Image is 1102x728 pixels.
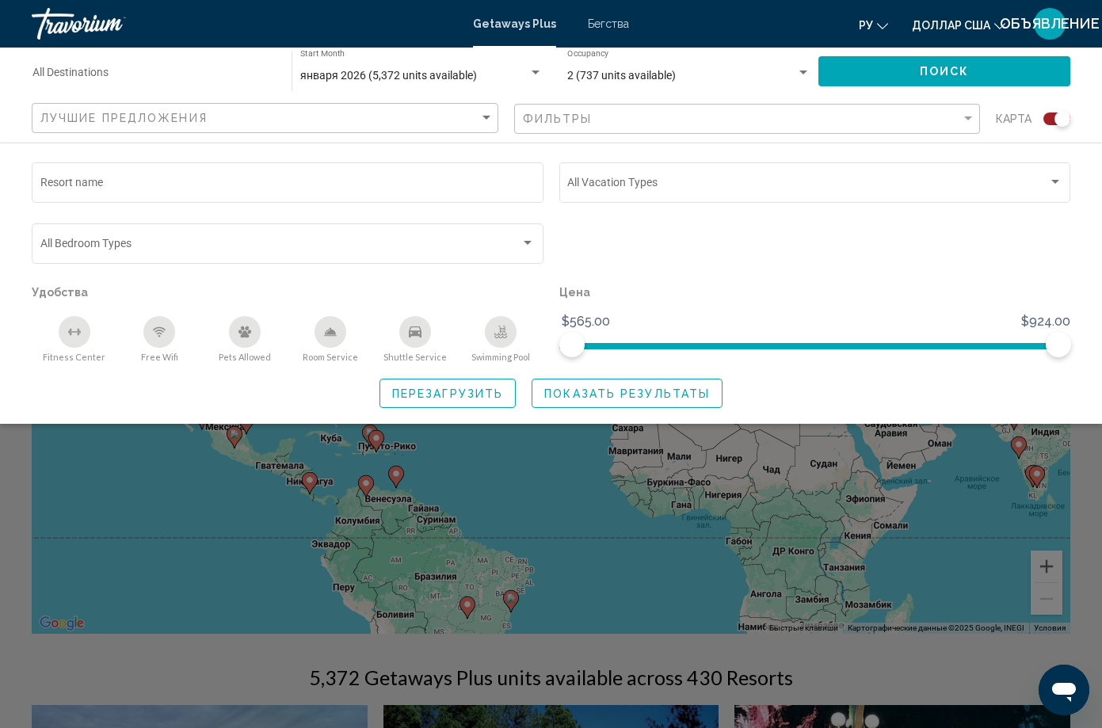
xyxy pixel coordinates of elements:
button: Меню пользователя [1029,7,1070,40]
a: Травориум [32,8,457,40]
button: Поиск [818,56,1070,86]
iframe: Кнопка запуска окна обмена сообщениями [1039,665,1089,715]
p: Удобства [32,281,543,303]
a: Getaways Plus [473,17,556,30]
button: Показать результаты [532,379,723,408]
a: Бегства [588,17,629,30]
font: ру [859,19,873,32]
span: Фильтры [523,112,593,125]
span: Free Wifi [141,352,178,362]
span: 2 (737 units available) [567,69,676,82]
button: Free Wifi [117,315,203,363]
button: Pets Allowed [202,315,288,363]
mat-select: Sort by [40,112,494,125]
span: Fitness Center [43,352,105,362]
span: Поиск [920,66,970,78]
button: Изменить валюту [912,13,1005,36]
span: $565.00 [559,310,612,334]
span: Перезагрузить [392,387,503,400]
span: января 2026 (5,372 units available) [300,69,477,82]
span: Swimming Pool [471,352,530,362]
span: Shuttle Service [383,352,447,362]
button: Shuttle Service [372,315,458,363]
button: Перезагрузить [379,379,516,408]
span: Pets Allowed [219,352,271,362]
font: доллар США [912,19,990,32]
span: Лучшие предложения [40,112,208,124]
span: $924.00 [1019,310,1073,334]
button: Fitness Center [32,315,117,363]
button: Изменить язык [859,13,888,36]
p: Цена [559,281,1071,303]
font: ОБЪЯВЛЕНИЕ [1000,15,1100,32]
button: Filter [514,103,981,135]
button: Swimming Pool [458,315,543,363]
span: Room Service [303,352,358,362]
span: карта [996,108,1031,130]
span: Показать результаты [544,387,710,400]
button: Room Service [288,315,373,363]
